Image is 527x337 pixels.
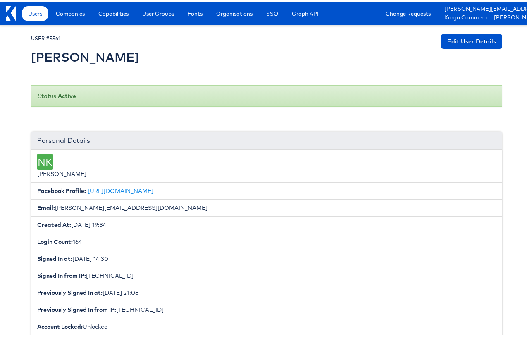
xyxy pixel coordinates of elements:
span: SSO [266,7,278,16]
b: Created At: [37,219,71,226]
li: [PERSON_NAME] [31,148,502,181]
a: [URL][DOMAIN_NAME] [88,185,153,193]
span: Users [28,7,42,16]
b: Signed In from IP: [37,270,86,277]
a: Capabilities [92,4,135,19]
li: [TECHNICAL_ID] [31,299,502,316]
h2: [PERSON_NAME] [31,48,139,62]
div: NK [37,152,53,168]
a: Users [22,4,48,19]
span: Capabilities [98,7,129,16]
span: Fonts [188,7,203,16]
b: Facebook Profile: [37,185,86,193]
a: Edit User Details [441,32,502,47]
a: [PERSON_NAME][EMAIL_ADDRESS][DOMAIN_NAME] [444,3,527,12]
li: 164 [31,231,502,248]
a: Graph API [286,4,325,19]
li: [DATE] 21:08 [31,282,502,299]
b: Previously Signed In at: [37,287,103,294]
b: Login Count: [37,236,73,243]
span: Organisations [216,7,253,16]
div: Personal Details [31,130,502,148]
span: Companies [56,7,85,16]
li: [DATE] 14:30 [31,248,502,265]
li: [PERSON_NAME][EMAIL_ADDRESS][DOMAIN_NAME] [31,197,502,214]
small: USER #5561 [31,33,60,39]
li: Unlocked [31,316,502,333]
li: [TECHNICAL_ID] [31,265,502,282]
b: Account Locked: [37,321,83,328]
li: [DATE] 19:34 [31,214,502,231]
b: Previously Signed In from IP: [37,304,116,311]
b: Signed In at: [37,253,72,260]
a: Kargo Commerce - [PERSON_NAME] [444,12,527,20]
a: User Groups [136,4,180,19]
a: Organisations [210,4,259,19]
a: SSO [260,4,284,19]
b: Email: [37,202,55,209]
span: Graph API [292,7,319,16]
span: User Groups [142,7,174,16]
b: Active [58,90,76,98]
div: Status: [31,83,502,105]
a: Companies [50,4,91,19]
a: Change Requests [379,4,437,19]
a: Fonts [181,4,209,19]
